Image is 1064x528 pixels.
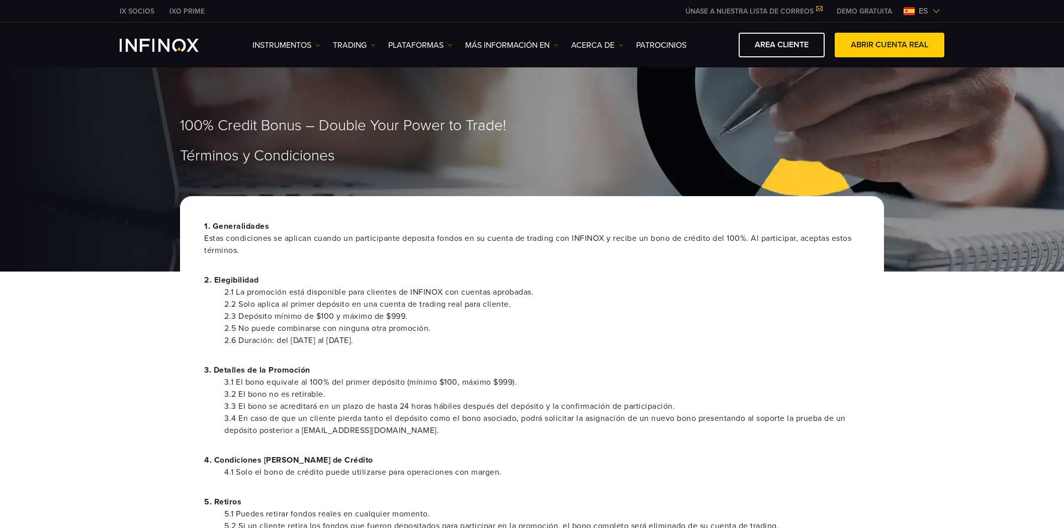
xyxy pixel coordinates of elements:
span: es [915,5,932,17]
a: Patrocinios [636,39,686,51]
li: 3.3 El bono se acreditará en un plazo de hasta 24 horas hábiles después del depósito y la confirm... [224,400,860,412]
li: 2.1 La promoción está disponible para clientes de INFINOX con cuentas aprobadas. [224,286,860,298]
li: 3.1 El bono equivale al 100% del primer depósito (mínimo $100, máximo $999). [224,376,860,388]
li: 5.1 Puedes retirar fondos reales en cualquier momento. [224,508,860,520]
a: Más información en [465,39,559,51]
a: INFINOX Logo [120,39,222,52]
li: 2.6 Duración: del [DATE] al [DATE]. [224,334,860,346]
a: AREA CLIENTE [739,33,825,57]
li: 3.2 El bono no es retirable. [224,388,860,400]
a: INFINOX [112,6,162,17]
a: ABRIR CUENTA REAL [835,33,944,57]
a: INFINOX MENU [829,6,900,17]
p: 1. Generalidades [204,220,860,256]
a: ACERCA DE [571,39,624,51]
p: 4. Condiciones [PERSON_NAME] de Crédito [204,454,860,466]
a: INFINOX [162,6,212,17]
p: 3. Detalles de la Promoción [204,364,860,376]
p: 5. Retiros [204,496,860,508]
a: [EMAIL_ADDRESS][DOMAIN_NAME]. [299,425,439,435]
a: Instrumentos [252,39,320,51]
li: 2.3 Depósito mínimo de $100 y máximo de $999. [224,310,860,322]
span: 100% Credit Bonus – Double Your Power to Trade! [180,117,506,135]
h1: Términos y Condiciones [180,148,884,164]
a: TRADING [333,39,376,51]
span: Estas condiciones se aplican cuando un participante deposita fondos en su cuenta de trading con I... [204,232,860,256]
li: 2.5 No puede combinarse con ninguna otra promoción. [224,322,860,334]
li: 3.4 En caso de que un cliente pierda tanto el depósito como el bono asociado, podrá solicitar la ... [224,412,860,436]
li: 4.1 Solo el bono de crédito puede utilizarse para operaciones con margen. [224,466,860,478]
a: ÚNASE A NUESTRA LISTA DE CORREOS [678,7,829,16]
a: PLATAFORMAS [388,39,453,51]
li: 2.2 Solo aplica al primer depósito en una cuenta de trading real para cliente. [224,298,860,310]
p: 2. Elegibilidad [204,274,860,286]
